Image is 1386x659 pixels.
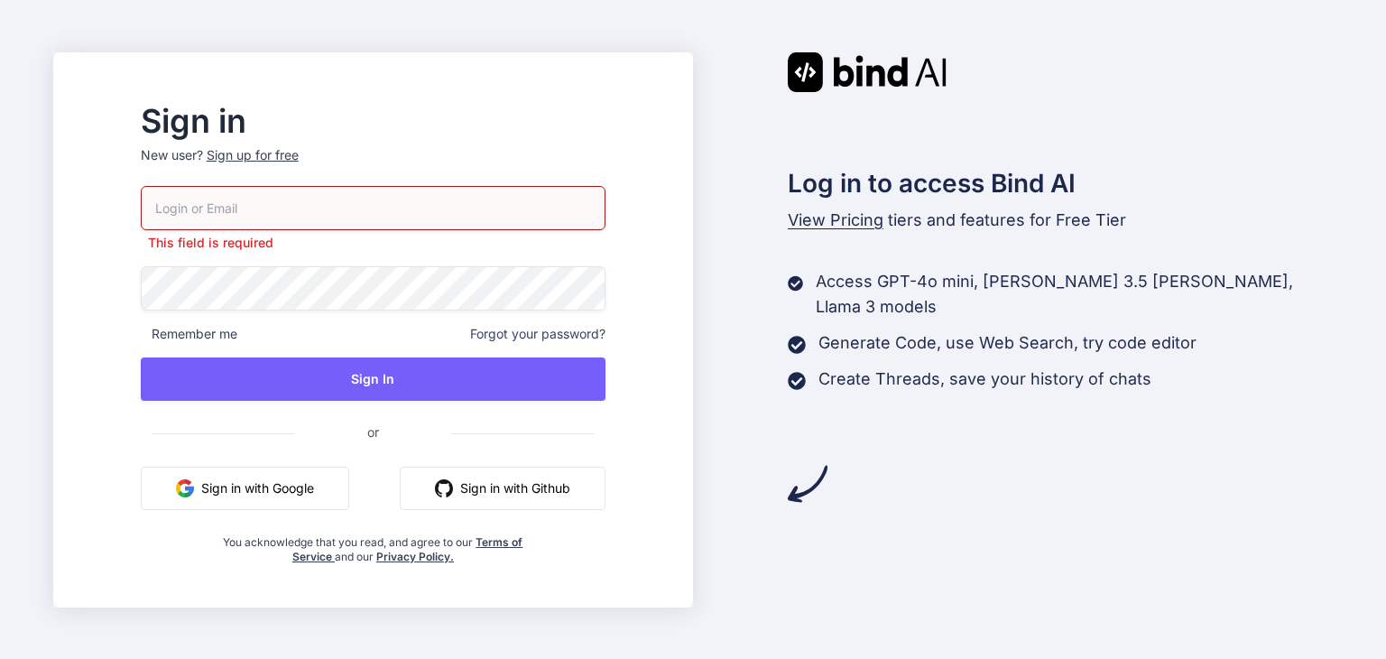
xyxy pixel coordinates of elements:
[376,550,454,563] a: Privacy Policy.
[400,467,605,510] button: Sign in with Github
[470,325,605,343] span: Forgot your password?
[788,164,1333,202] h2: Log in to access Bind AI
[207,146,299,164] div: Sign up for free
[818,367,1151,392] p: Create Threads, save your history of chats
[176,479,194,497] img: google
[218,524,529,564] div: You acknowledge that you read, and agree to our and our
[435,479,453,497] img: github
[816,269,1333,320] p: Access GPT-4o mini, [PERSON_NAME] 3.5 [PERSON_NAME], Llama 3 models
[141,357,605,401] button: Sign In
[788,208,1333,233] p: tiers and features for Free Tier
[141,146,605,186] p: New user?
[295,410,451,454] span: or
[141,467,349,510] button: Sign in with Google
[788,464,827,504] img: arrow
[141,234,605,252] p: This field is required
[788,210,883,229] span: View Pricing
[141,325,237,343] span: Remember me
[788,52,947,92] img: Bind AI logo
[141,186,605,230] input: Login or Email
[292,535,523,563] a: Terms of Service
[141,107,605,135] h2: Sign in
[818,330,1197,356] p: Generate Code, use Web Search, try code editor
